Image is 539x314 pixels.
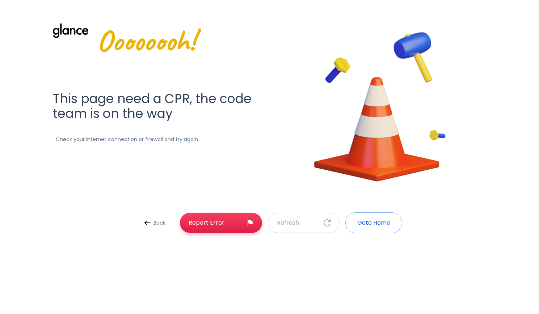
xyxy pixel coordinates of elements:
p: Back [153,219,165,226]
p: Refresh [277,218,299,227]
a: Report Error [180,213,262,233]
span: Oooooooh! [97,24,195,68]
button: Goto Home [345,212,402,233]
p: Report Error [189,218,224,227]
img: error-image-6AFcYm1f.png [279,7,480,208]
button: Refresh [268,213,340,233]
a: Back [137,216,174,229]
p: Goto Home [357,218,390,227]
p: Check your internet connection or firewall and try again [53,136,198,143]
h1: This page need a CPR, the code team is on the way [53,92,265,121]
